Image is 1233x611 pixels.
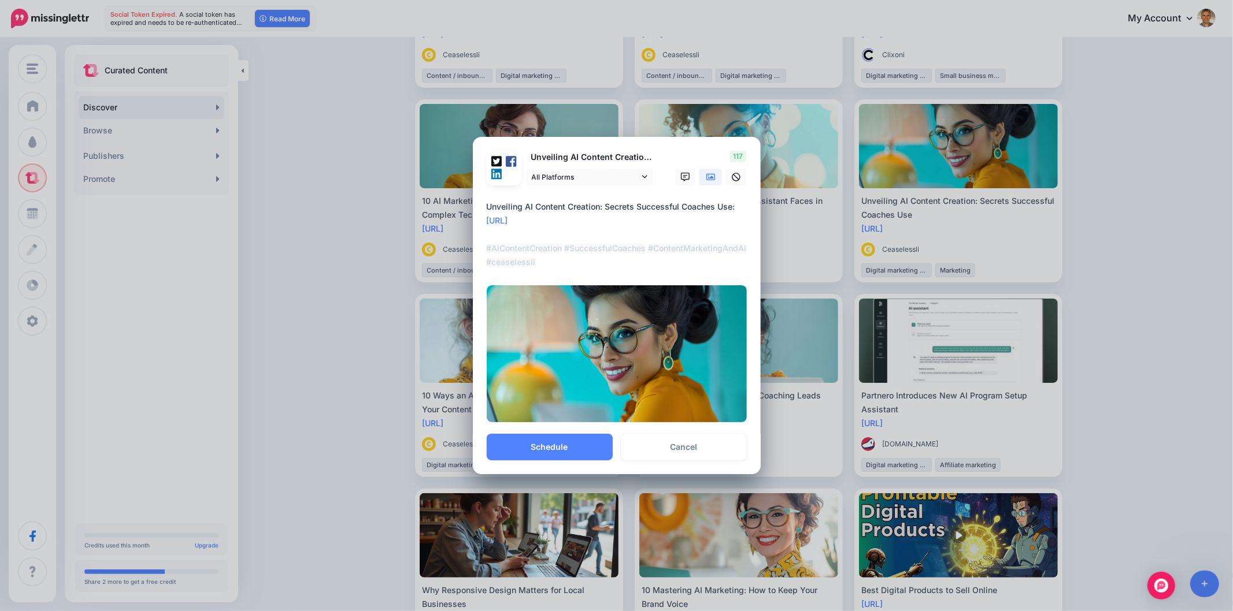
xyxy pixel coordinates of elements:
[621,434,747,460] a: Cancel
[730,151,746,162] span: 117
[487,200,753,269] div: Unveiling AI Content Creation: Secrets Successful Coaches Use:
[526,169,653,185] a: All Platforms
[532,171,639,183] span: All Platforms
[487,285,747,422] img: 74a3ac7afeaec27a72c184cdfde852fc.jpg
[526,151,654,164] p: Unveiling AI Content Creation: Secrets Successful Coaches Use
[1147,572,1175,599] div: Open Intercom Messenger
[487,434,613,460] button: Schedule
